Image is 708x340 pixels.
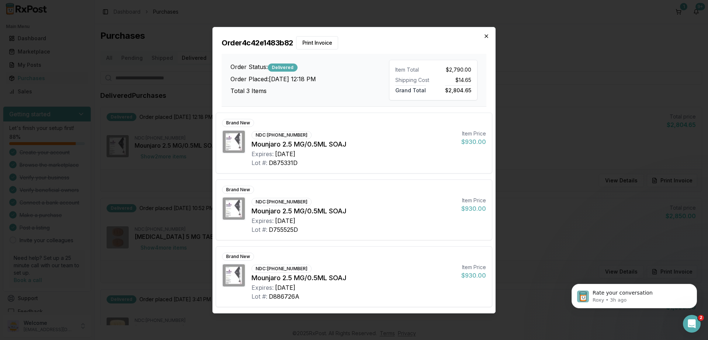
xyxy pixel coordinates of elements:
[251,131,312,139] div: NDC: [PHONE_NUMBER]
[223,131,245,153] img: Mounjaro 2.5 MG/0.5ML SOAJ
[461,264,486,271] div: Item Price
[275,216,295,225] div: [DATE]
[251,265,312,273] div: NDC: [PHONE_NUMBER]
[222,119,254,127] div: Brand New
[461,137,486,146] div: $930.00
[296,36,339,49] button: Print Invoice
[395,85,426,93] span: Grand Total
[251,158,267,167] div: Lot #:
[222,36,486,49] h2: Order 4c42e1483b82
[222,186,254,194] div: Brand New
[461,197,486,204] div: Item Price
[446,66,471,73] span: $2,790.00
[395,76,430,84] div: Shipping Cost
[269,158,298,167] div: D875331D
[275,150,295,158] div: [DATE]
[251,216,274,225] div: Expires:
[230,62,389,71] h3: Order Status:
[251,198,312,206] div: NDC: [PHONE_NUMBER]
[269,225,298,234] div: D755525D
[223,198,245,220] img: Mounjaro 2.5 MG/0.5ML SOAJ
[251,292,267,301] div: Lot #:
[461,271,486,280] div: $930.00
[251,273,455,283] div: Mounjaro 2.5 MG/0.5ML SOAJ
[268,63,298,71] div: Delivered
[683,315,701,333] iframe: Intercom live chat
[461,204,486,213] div: $930.00
[251,206,455,216] div: Mounjaro 2.5 MG/0.5ML SOAJ
[251,225,267,234] div: Lot #:
[251,283,274,292] div: Expires:
[222,253,254,261] div: Brand New
[461,130,486,137] div: Item Price
[560,268,708,320] iframe: Intercom notifications message
[230,86,389,95] h3: Total 3 Items
[230,74,389,83] h3: Order Placed: [DATE] 12:18 PM
[395,66,430,73] div: Item Total
[275,283,295,292] div: [DATE]
[436,76,471,84] div: $14.65
[698,315,704,321] span: 2
[223,264,245,286] img: Mounjaro 2.5 MG/0.5ML SOAJ
[251,139,455,150] div: Mounjaro 2.5 MG/0.5ML SOAJ
[445,85,471,93] span: $2,804.65
[269,292,299,301] div: D886726A
[251,150,274,158] div: Expires:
